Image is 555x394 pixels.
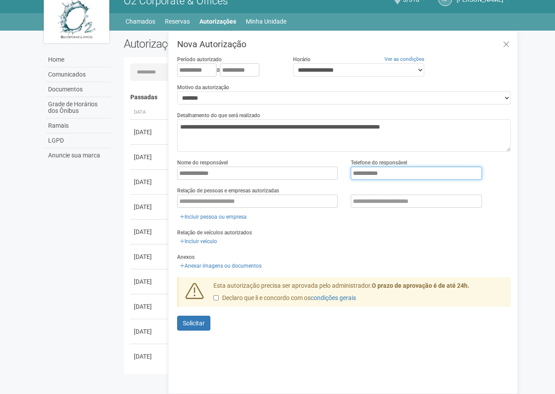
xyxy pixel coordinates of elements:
label: Período autorizado [177,56,222,63]
div: [DATE] [134,277,166,286]
a: Incluir veículo [177,237,220,246]
div: [DATE] [134,202,166,211]
th: Data [130,105,170,120]
input: Declaro que li e concordo com oscondições gerais [213,295,219,300]
div: [DATE] [134,227,166,236]
a: Anexar imagens ou documentos [177,261,264,271]
a: Anuncie sua marca [46,148,111,163]
h4: Passadas [130,94,505,101]
label: Relação de veículos autorizados [177,229,252,237]
h3: Nova Autorização [177,40,511,49]
label: Relação de pessoas e empresas autorizadas [177,187,279,195]
div: [DATE] [134,352,166,361]
a: Chamados [126,15,155,28]
a: Comunicados [46,67,111,82]
a: condições gerais [311,294,356,301]
a: LGPD [46,133,111,148]
button: Solicitar [177,316,210,331]
a: Grade de Horários dos Ônibus [46,97,111,119]
a: Ramais [46,119,111,133]
h2: Autorizações [124,37,311,50]
div: [DATE] [134,327,166,336]
label: Horário [293,56,311,63]
a: Reservas [165,15,190,28]
label: Motivo da autorização [177,84,229,91]
div: [DATE] [134,128,166,136]
label: Nome do responsável [177,159,228,167]
a: Home [46,52,111,67]
span: Solicitar [183,320,205,327]
label: Anexos [177,253,195,261]
div: [DATE] [134,178,166,186]
div: [DATE] [134,252,166,261]
strong: O prazo de aprovação é de até 24h. [372,282,469,289]
div: a [177,63,279,77]
a: Autorizações [199,15,236,28]
a: Ver as condições [384,56,424,62]
a: Incluir pessoa ou empresa [177,212,249,222]
label: Telefone do responsável [351,159,407,167]
div: [DATE] [134,153,166,161]
div: Esta autorização precisa ser aprovada pelo administrador. [207,282,511,307]
label: Declaro que li e concordo com os [213,294,356,303]
a: Documentos [46,82,111,97]
div: [DATE] [134,302,166,311]
a: Minha Unidade [246,15,286,28]
label: Detalhamento do que será realizado [177,112,260,119]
